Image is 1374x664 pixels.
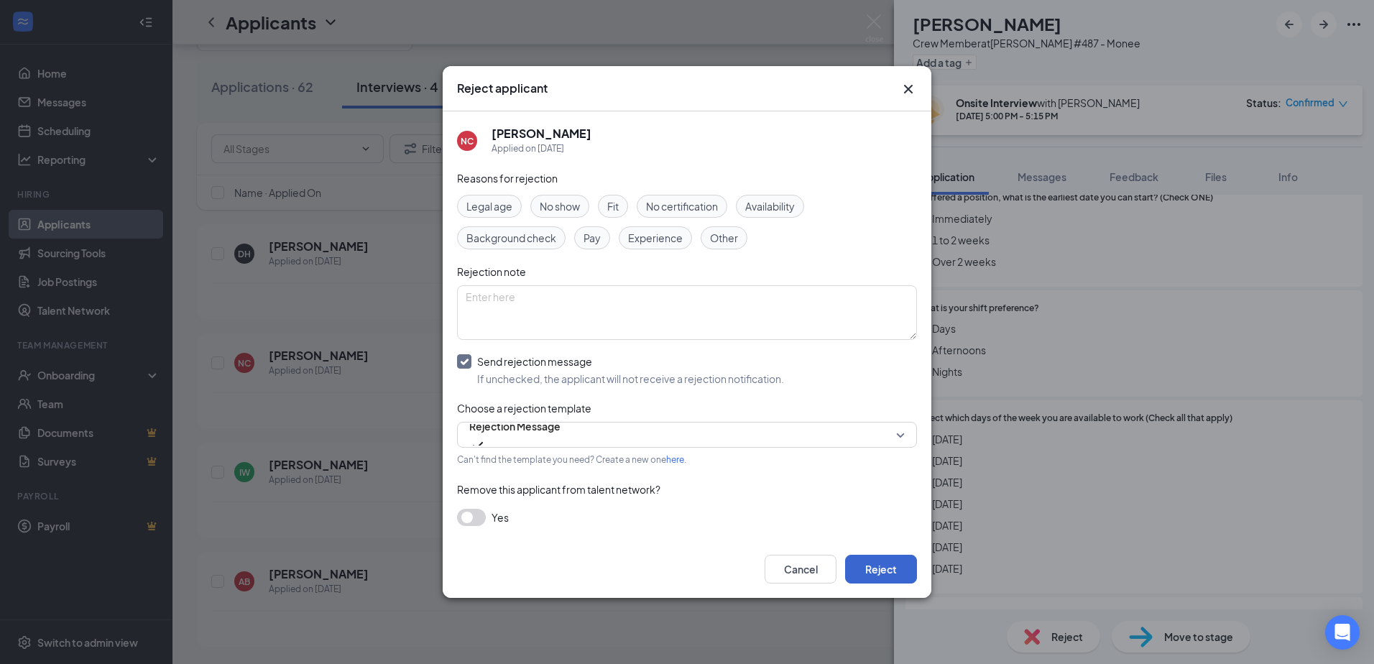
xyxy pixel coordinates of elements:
[492,126,591,142] h5: [PERSON_NAME]
[466,230,556,246] span: Background check
[607,198,619,214] span: Fit
[457,80,548,96] h3: Reject applicant
[900,80,917,98] svg: Cross
[584,230,601,246] span: Pay
[457,265,526,278] span: Rejection note
[457,454,686,465] span: Can't find the template you need? Create a new one .
[845,555,917,584] button: Reject
[745,198,795,214] span: Availability
[492,509,509,526] span: Yes
[646,198,718,214] span: No certification
[469,415,561,437] span: Rejection Message
[628,230,683,246] span: Experience
[765,555,836,584] button: Cancel
[492,142,591,156] div: Applied on [DATE]
[466,198,512,214] span: Legal age
[469,437,487,454] svg: Checkmark
[457,483,660,496] span: Remove this applicant from talent network?
[1325,615,1360,650] div: Open Intercom Messenger
[540,198,580,214] span: No show
[457,172,558,185] span: Reasons for rejection
[710,230,738,246] span: Other
[461,135,474,147] div: NC
[900,80,917,98] button: Close
[457,402,591,415] span: Choose a rejection template
[666,454,684,465] a: here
